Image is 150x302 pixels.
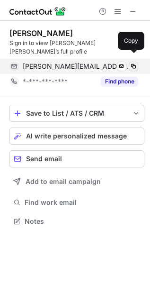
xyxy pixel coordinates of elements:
[9,105,144,122] button: save-profile-one-click
[23,62,131,71] span: [PERSON_NAME][EMAIL_ADDRESS][DOMAIN_NAME]
[9,28,73,38] div: [PERSON_NAME]
[26,110,128,117] div: Save to List / ATS / CRM
[25,198,141,207] span: Find work email
[9,128,144,145] button: AI write personalized message
[9,150,144,167] button: Send email
[9,215,144,228] button: Notes
[25,217,141,226] span: Notes
[101,77,138,86] button: Reveal Button
[26,178,101,185] span: Add to email campaign
[9,39,144,56] div: Sign in to view [PERSON_NAME] [PERSON_NAME]’s full profile
[9,173,144,190] button: Add to email campaign
[9,196,144,209] button: Find work email
[26,155,62,163] span: Send email
[9,6,66,17] img: ContactOut v5.3.10
[26,132,127,140] span: AI write personalized message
